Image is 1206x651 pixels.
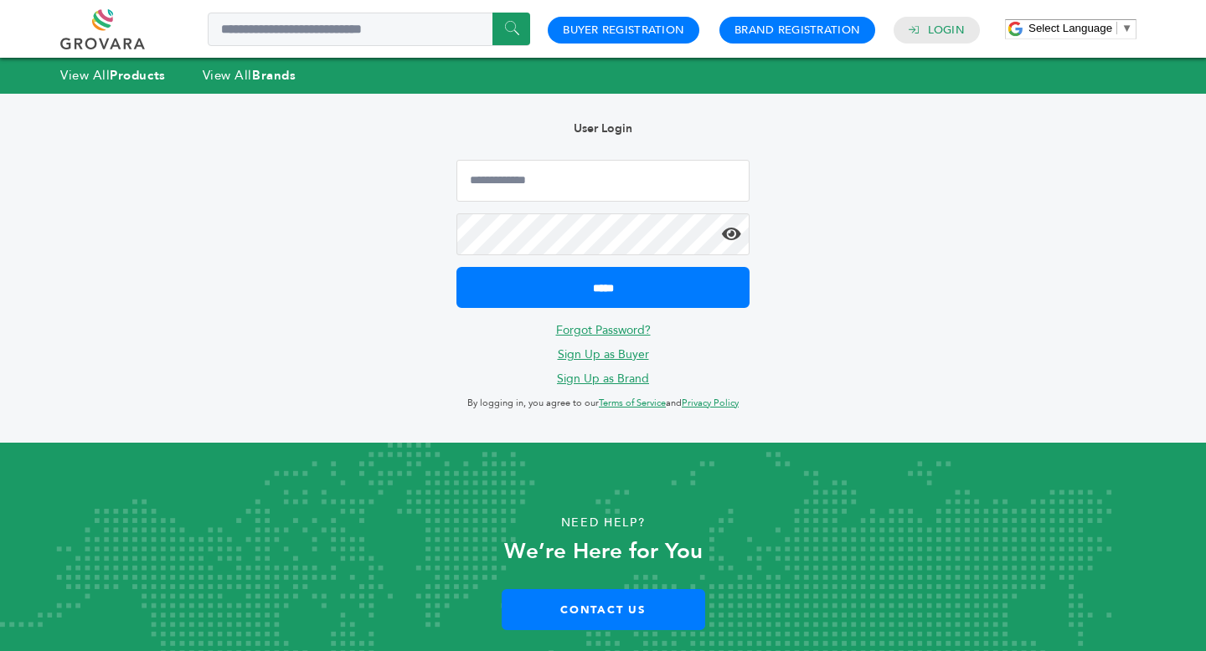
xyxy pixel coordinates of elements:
a: View AllBrands [203,67,296,84]
strong: Products [110,67,165,84]
b: User Login [574,120,632,136]
a: Buyer Registration [563,23,684,38]
input: Email Address [456,160,750,202]
a: Login [928,23,965,38]
strong: Brands [252,67,296,84]
a: Contact Us [502,589,705,630]
a: Select Language​ [1028,22,1132,34]
strong: We’re Here for You [504,536,703,566]
span: Select Language [1028,22,1112,34]
a: Terms of Service [599,397,666,409]
a: Privacy Policy [682,397,739,409]
a: Forgot Password? [556,322,651,338]
a: Sign Up as Buyer [558,346,649,362]
a: View AllProducts [60,67,166,84]
p: Need Help? [60,510,1146,536]
p: By logging in, you agree to our and [456,393,750,413]
input: Search a product or brand... [208,13,530,46]
a: Sign Up as Brand [557,371,649,387]
input: Password [456,213,750,255]
span: ▼ [1121,22,1132,34]
span: ​ [1116,22,1117,34]
a: Brand Registration [734,23,860,38]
